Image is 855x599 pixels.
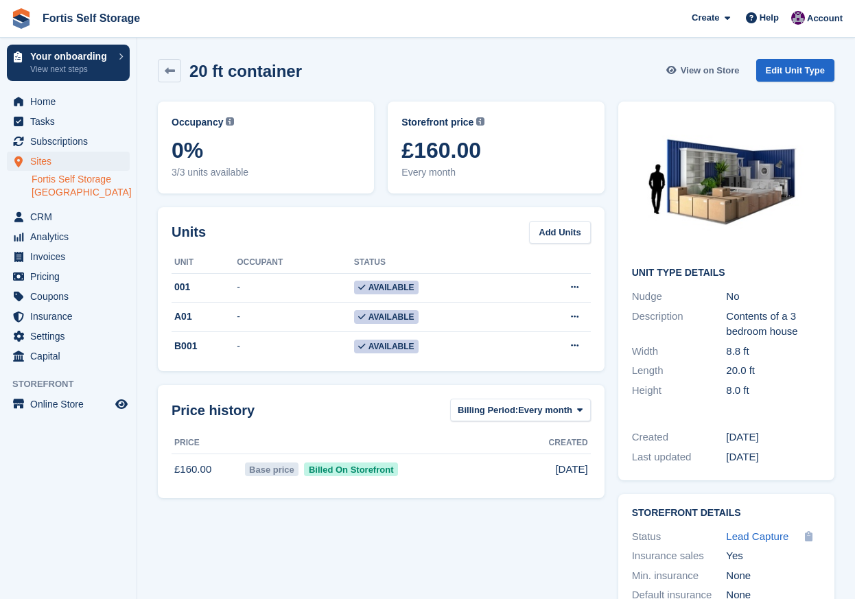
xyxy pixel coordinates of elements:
[237,273,354,303] td: -
[37,7,145,30] a: Fortis Self Storage
[237,252,354,274] th: Occupant
[30,395,113,414] span: Online Store
[726,383,821,399] div: 8.0 ft
[476,117,484,126] img: icon-info-grey-7440780725fd019a000dd9b08b2336e03edf1995a4989e88bcd33f0948082b44.svg
[726,289,821,305] div: No
[7,152,130,171] a: menu
[30,207,113,226] span: CRM
[791,11,805,25] img: Richard Welch
[12,377,137,391] span: Storefront
[458,403,518,417] span: Billing Period:
[30,132,113,151] span: Subscriptions
[30,63,112,75] p: View next steps
[692,11,719,25] span: Create
[726,449,821,465] div: [DATE]
[30,92,113,111] span: Home
[237,303,354,332] td: -
[354,310,419,324] span: Available
[549,436,588,449] span: Created
[632,268,821,279] h2: Unit Type details
[172,432,242,454] th: Price
[30,267,113,286] span: Pricing
[7,45,130,81] a: Your onboarding View next steps
[756,59,834,82] a: Edit Unit Type
[807,12,843,25] span: Account
[172,138,360,163] span: 0%
[30,287,113,306] span: Coupons
[632,363,727,379] div: Length
[401,138,590,163] span: £160.00
[726,309,821,340] div: Contents of a 3 bedroom house
[7,247,130,266] a: menu
[632,568,727,584] div: Min. insurance
[30,51,112,61] p: Your onboarding
[7,132,130,151] a: menu
[30,347,113,366] span: Capital
[726,344,821,360] div: 8.8 ft
[237,331,354,360] td: -
[7,287,130,306] a: menu
[401,165,590,180] span: Every month
[7,347,130,366] a: menu
[726,363,821,379] div: 20.0 ft
[726,430,821,445] div: [DATE]
[401,115,473,130] span: Storefront price
[726,530,788,542] span: Lead Capture
[113,396,130,412] a: Preview store
[172,309,237,324] div: A01
[245,462,299,476] span: Base price
[518,403,572,417] span: Every month
[726,568,821,584] div: None
[632,449,727,465] div: Last updated
[354,252,518,274] th: Status
[632,529,727,545] div: Status
[226,117,234,126] img: icon-info-grey-7440780725fd019a000dd9b08b2336e03edf1995a4989e88bcd33f0948082b44.svg
[632,289,727,305] div: Nudge
[30,307,113,326] span: Insurance
[172,252,237,274] th: Unit
[632,344,727,360] div: Width
[450,399,591,421] button: Billing Period: Every month
[304,462,398,476] span: Billed On Storefront
[354,281,419,294] span: Available
[555,462,587,478] span: [DATE]
[30,327,113,346] span: Settings
[30,112,113,131] span: Tasks
[632,115,821,257] img: 20.jpg
[529,221,590,244] a: Add Units
[7,227,130,246] a: menu
[632,508,821,519] h2: Storefront Details
[7,327,130,346] a: menu
[681,64,740,78] span: View on Store
[172,400,255,421] span: Price history
[172,454,242,484] td: £160.00
[7,307,130,326] a: menu
[172,280,237,294] div: 001
[726,529,788,545] a: Lead Capture
[726,548,821,564] div: Yes
[632,309,727,340] div: Description
[172,339,237,353] div: B001
[632,383,727,399] div: Height
[760,11,779,25] span: Help
[172,165,360,180] span: 3/3 units available
[7,207,130,226] a: menu
[189,62,302,80] h2: 20 ft container
[632,430,727,445] div: Created
[32,173,130,199] a: Fortis Self Storage [GEOGRAPHIC_DATA]
[30,227,113,246] span: Analytics
[632,548,727,564] div: Insurance sales
[172,115,223,130] span: Occupancy
[665,59,745,82] a: View on Store
[7,112,130,131] a: menu
[30,152,113,171] span: Sites
[172,222,206,242] h2: Units
[30,247,113,266] span: Invoices
[7,395,130,414] a: menu
[354,340,419,353] span: Available
[7,267,130,286] a: menu
[11,8,32,29] img: stora-icon-8386f47178a22dfd0bd8f6a31ec36ba5ce8667c1dd55bd0f319d3a0aa187defe.svg
[7,92,130,111] a: menu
